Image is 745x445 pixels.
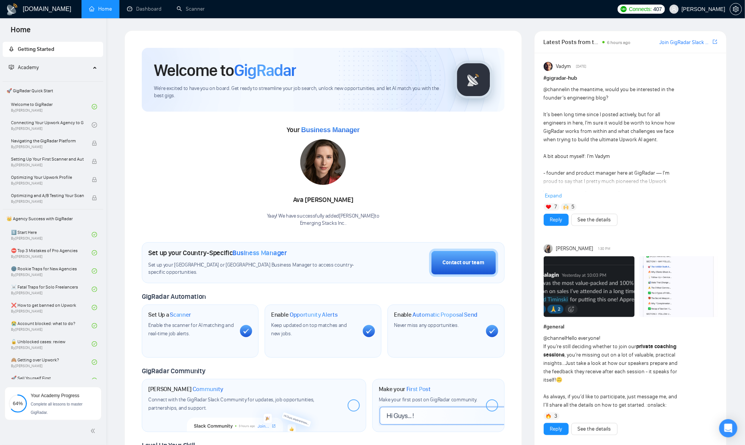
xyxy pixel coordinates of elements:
[290,311,338,319] span: Opportunity Alerts
[154,60,296,80] h1: Welcome to
[92,323,97,328] span: check-circle
[92,250,97,256] span: check-circle
[455,61,492,99] img: gigradar-logo.png
[287,126,360,134] span: Your
[148,322,234,337] span: Enable the scanner for AI matching and real-time job alerts.
[3,83,102,98] span: 🚀 GigRadar Quick Start
[5,24,37,40] span: Home
[92,122,97,128] span: check-circle
[9,401,27,406] span: 64%
[92,195,97,200] span: lock
[443,259,485,267] div: Contact our team
[11,336,92,352] a: 🔓 Unblocked cases: reviewBy[PERSON_NAME]
[89,6,112,12] a: homeHome
[571,423,618,435] button: See the details
[92,341,97,347] span: check-circle
[544,244,553,253] img: Mariia Heshka
[550,216,562,224] a: Reply
[11,372,92,389] a: 🚀 Sell Yourself First
[554,203,557,211] span: 7
[653,5,662,13] span: 407
[730,3,742,15] button: setting
[11,263,92,279] a: 🌚 Rookie Traps for New AgenciesBy[PERSON_NAME]
[576,63,586,70] span: [DATE]
[18,46,54,52] span: Getting Started
[556,62,571,71] span: Vadym
[9,46,14,52] span: rocket
[412,311,477,319] span: Automatic Proposal Send
[92,140,97,146] span: lock
[92,378,97,383] span: check-circle
[301,126,359,134] span: Business Manager
[429,249,498,277] button: Contact our team
[11,199,84,204] span: By [PERSON_NAME]
[544,62,553,71] img: Vadym
[621,6,627,12] img: upwork-logo.png
[578,216,611,224] a: See the details
[267,220,380,227] p: Emerging Stacks Inc. .
[544,74,717,82] h1: # gigradar-hub
[11,117,92,133] a: Connecting Your Upwork Agency to GigRadarBy[PERSON_NAME]
[406,385,431,393] span: First Post
[92,177,97,182] span: lock
[544,334,683,409] div: Hello everyone! If you’re still deciding whether to join our , you’re missing out on a lot of val...
[394,311,477,319] h1: Enable
[571,203,574,211] span: 5
[92,232,97,237] span: check-circle
[234,60,296,80] span: GigRadar
[3,211,102,226] span: 👑 Agency Success with GigRadar
[11,163,84,167] span: By [PERSON_NAME]
[11,299,92,316] a: ❌ How to get banned on UpworkBy[PERSON_NAME]
[154,85,442,99] span: We're excited to have you on board. Get ready to streamline your job search, unlock new opportuni...
[629,5,652,13] span: Connects:
[730,6,742,12] a: setting
[127,6,162,12] a: dashboardDashboard
[271,311,338,319] h1: Enable
[31,393,79,398] span: Your Academy Progress
[578,425,611,433] a: See the details
[571,214,618,226] button: See the details
[556,377,563,383] span: 🙃
[233,249,287,257] span: Business Manager
[9,65,14,70] span: fund-projection-screen
[598,245,610,252] span: 1:30 PM
[544,335,566,341] span: @channel
[544,214,569,226] button: Reply
[92,287,97,292] span: check-circle
[18,64,39,71] span: Academy
[11,98,92,115] a: Welcome to GigRadarBy[PERSON_NAME]
[6,3,18,16] img: logo
[730,6,742,12] span: setting
[92,159,97,164] span: lock
[544,85,683,303] div: in the meantime, would you be interested in the founder’s engineering blog? It’s been long time s...
[544,256,635,317] img: F09LBG3JBFD-Screenshot%202025-10-15%20at%2000.37.36.png
[550,425,562,433] a: Reply
[92,360,97,365] span: check-circle
[639,256,730,317] img: F09LFRNEKCN-Screenshot%202025-10-14%20at%2021.09.45.png
[544,37,601,47] span: Latest Posts from the GigRadar Community
[719,419,737,437] div: Open Intercom Messenger
[271,322,347,337] span: Keep updated on top matches and new jobs.
[556,245,593,253] span: [PERSON_NAME]
[11,245,92,261] a: ⛔ Top 3 Mistakes of Pro AgenciesBy[PERSON_NAME]
[267,194,380,207] div: Ava [PERSON_NAME]
[563,204,569,210] img: 🙌
[11,281,92,298] a: ☠️ Fatal Traps for Solo FreelancersBy[PERSON_NAME]
[544,323,717,331] h1: # general
[713,39,717,45] span: export
[546,204,551,210] img: ❤️
[177,6,205,12] a: searchScanner
[11,174,84,181] span: Optimizing Your Upwork Profile
[11,155,84,163] span: Setting Up Your First Scanner and Auto-Bidder
[90,427,98,435] span: double-left
[92,305,97,310] span: check-circle
[544,86,566,93] span: @channel
[148,385,223,393] h1: [PERSON_NAME]
[142,292,206,301] span: GigRadar Automation
[11,226,92,243] a: 1️⃣ Start HereBy[PERSON_NAME]
[379,396,477,403] span: Make your first post on GigRadar community.
[148,262,358,276] span: Set up your [GEOGRAPHIC_DATA] or [GEOGRAPHIC_DATA] Business Manager to access country-specific op...
[300,139,346,185] img: 1706121409887-multi-292.jpg
[546,413,551,419] img: 🔥
[11,137,84,145] span: Navigating the GigRadar Platform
